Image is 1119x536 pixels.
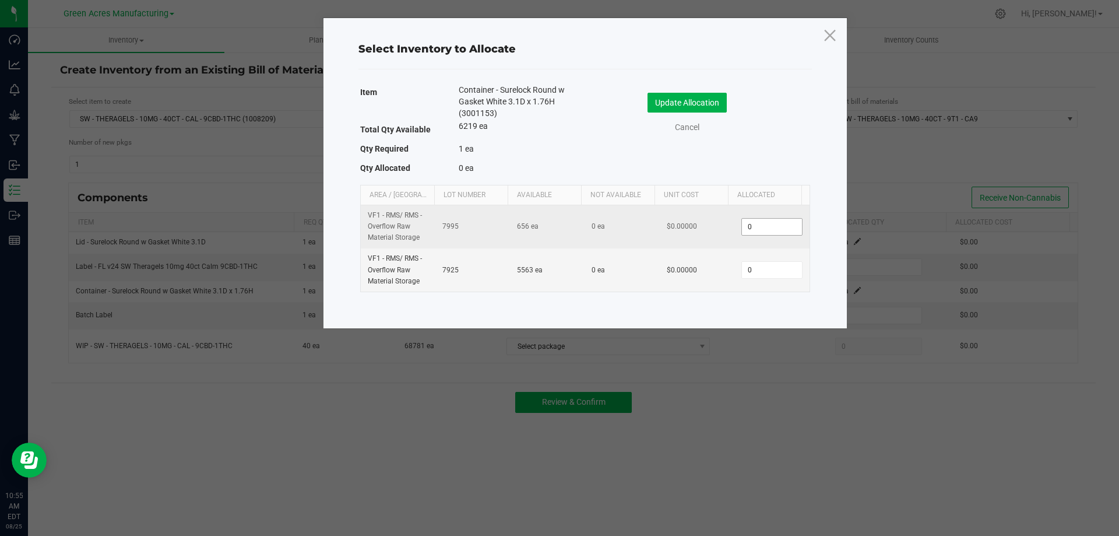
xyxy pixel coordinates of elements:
[728,185,801,205] th: Allocated
[434,185,508,205] th: Lot Number
[592,266,605,274] span: 0 ea
[459,121,488,131] span: 6219 ea
[368,254,422,285] span: VF1 - RMS / RMS - Overflow Raw Material Storage
[360,121,431,138] label: Total Qty Available
[360,160,410,176] label: Qty Allocated
[459,163,474,173] span: 0 ea
[517,222,539,230] span: 656 ea
[360,84,377,100] label: Item
[508,185,581,205] th: Available
[459,84,567,119] span: Container - Surelock Round w Gasket White 3.1D x 1.76H (3001153)
[435,205,510,249] td: 7995
[667,222,697,230] span: $0.00000
[459,144,474,153] span: 1 ea
[664,121,710,134] a: Cancel
[368,211,422,241] span: VF1 - RMS / RMS - Overflow Raw Material Storage
[517,266,543,274] span: 5563 ea
[360,141,409,157] label: Qty Required
[435,248,510,292] td: 7925
[358,43,516,55] span: Select Inventory to Allocate
[592,222,605,230] span: 0 ea
[667,266,697,274] span: $0.00000
[654,185,728,205] th: Unit Cost
[581,185,654,205] th: Not Available
[12,443,47,478] iframe: Resource center
[361,185,434,205] th: Area / [GEOGRAPHIC_DATA]
[648,93,727,113] button: Update Allocation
